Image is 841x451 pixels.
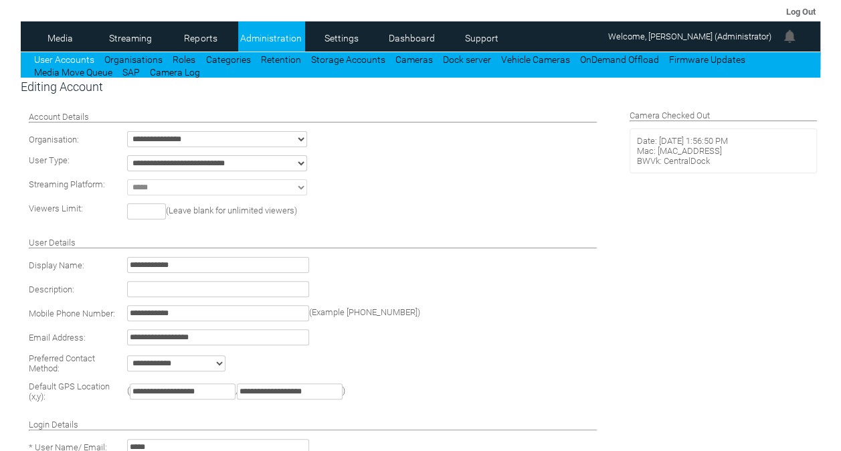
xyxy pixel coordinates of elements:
a: Retention [260,54,300,65]
a: Categories [205,54,250,65]
h4: Camera Checked Out [630,110,817,120]
a: OnDemand Offload [579,54,658,65]
td: Date: [DATE] 1:56:50 PM Mac: [MAC_ADDRESS] BWVk: CentralDock [634,132,813,169]
span: Email Address: [29,333,86,343]
span: Editing Account [21,80,103,94]
a: Administration [238,28,303,48]
a: SAP [122,67,140,78]
a: Media [27,28,92,48]
a: Cameras [395,54,432,65]
img: bell24.png [781,28,798,44]
a: Dock server [442,54,490,65]
h4: Login Details [29,420,596,430]
a: Support [449,28,514,48]
span: (Example [PHONE_NUMBER]) [309,307,420,317]
a: User Accounts [34,54,94,65]
a: Reports [168,28,233,48]
a: Storage Accounts [310,54,385,65]
span: (Leave blank for unlimited viewers) [166,205,297,215]
a: Log Out [786,7,816,17]
h4: Account Details [29,112,596,122]
a: Camera Log [150,67,200,78]
a: Settings [308,28,373,48]
a: Media Move Queue [34,67,112,78]
span: Preferred Contact Method: [29,353,95,373]
a: Dashboard [379,28,444,48]
a: Firmware Updates [668,54,745,65]
span: Mobile Phone Number: [29,308,115,319]
span: Description: [29,284,74,294]
a: Streaming [98,28,163,48]
span: Welcome, [PERSON_NAME] (Administrator) [608,31,771,41]
a: Vehicle Cameras [500,54,569,65]
td: ( , ) [124,378,599,405]
a: Organisations [104,54,163,65]
span: Viewers Limit: [29,203,83,213]
span: Default GPS Location (x,y): [29,381,110,401]
span: Display Name: [29,260,84,270]
span: User Type: [29,155,70,165]
a: Roles [173,54,195,65]
h4: User Details [29,238,596,248]
span: Organisation: [29,134,79,145]
span: Streaming Platform: [29,179,105,189]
